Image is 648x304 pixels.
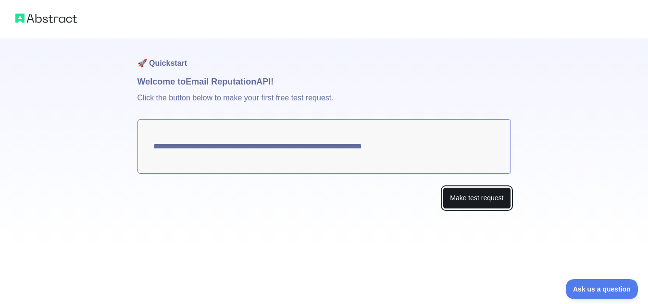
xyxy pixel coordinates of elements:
[15,12,77,25] img: Abstract logo
[566,279,638,299] iframe: Toggle Customer Support
[137,88,511,119] p: Click the button below to make your first free test request.
[137,75,511,88] h1: Welcome to Email Reputation API!
[137,38,511,75] h1: 🚀 Quickstart
[443,187,511,209] button: Make test request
